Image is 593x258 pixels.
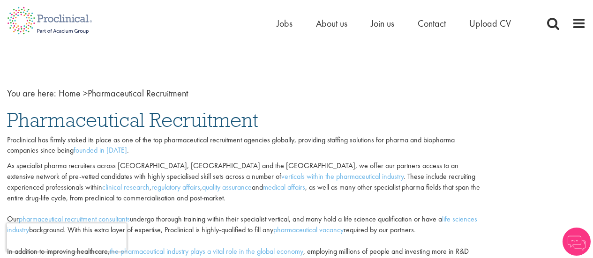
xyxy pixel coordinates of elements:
span: > [83,87,88,99]
a: the pharmaceutical industry plays a vital role in the global economy [110,246,303,256]
a: verticals within the pharmaceutical industry [281,171,404,181]
a: founded in [DATE] [74,145,127,155]
a: Join us [371,17,394,29]
a: clinical research [102,182,150,192]
a: About us [316,17,347,29]
a: pharmaceutical recruitment consultants [19,214,130,224]
a: Upload CV [469,17,511,29]
a: quality assurance [202,182,252,192]
a: pharmaceutical vacancy [273,225,344,235]
span: Pharmaceutical Recruitment [7,107,258,133]
iframe: reCAPTCHA [7,223,127,251]
a: Jobs [277,17,293,29]
a: regulatory affairs [151,182,200,192]
span: Pharmaceutical Recruitment [59,87,188,99]
p: Proclinical has firmly staked its place as one of the top pharmaceutical recruitment agencies glo... [7,135,487,156]
img: Chatbot [563,228,591,256]
a: Contact [418,17,446,29]
span: You are here: [7,87,56,99]
a: medical affairs [263,182,305,192]
a: breadcrumb link to Home [59,87,81,99]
